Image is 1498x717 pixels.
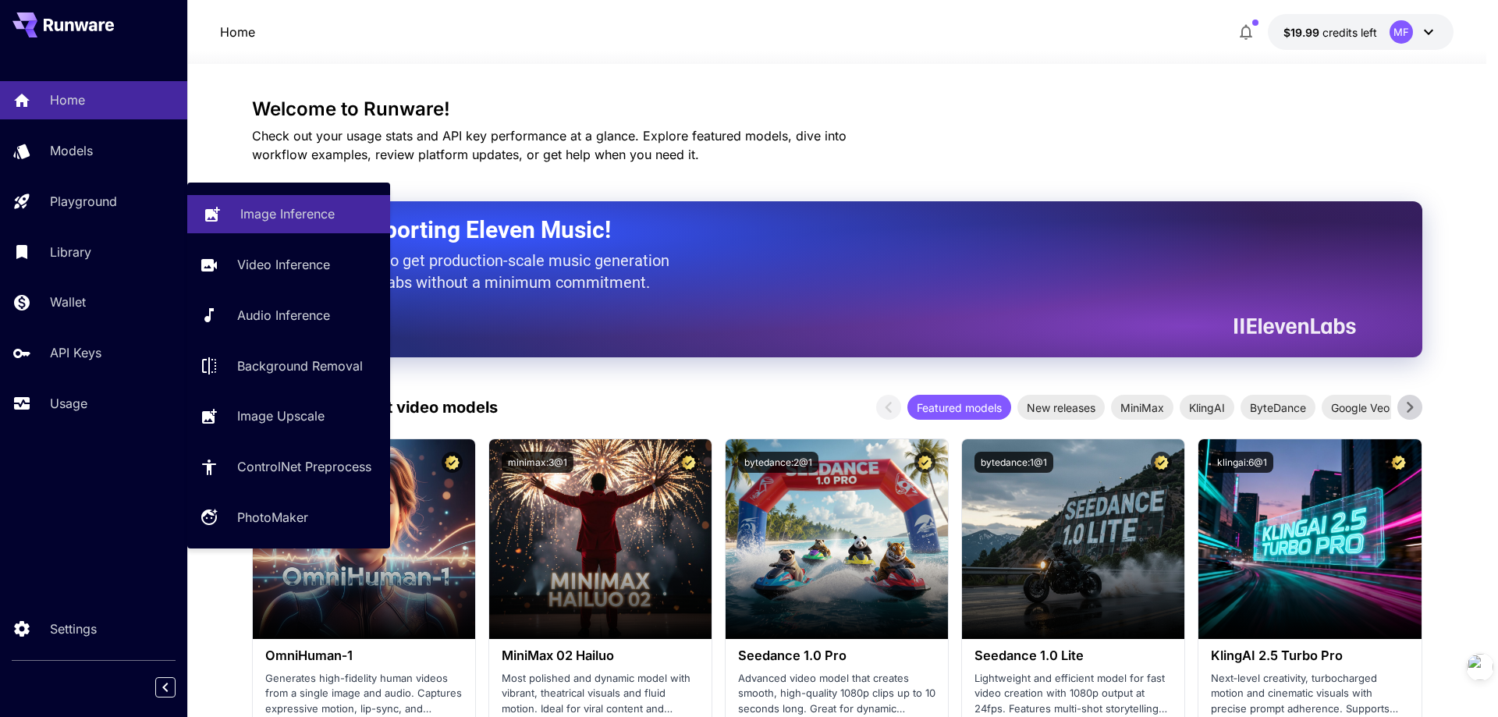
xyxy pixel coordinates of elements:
[50,192,117,211] p: Playground
[1241,399,1315,416] span: ByteDance
[1388,452,1409,473] button: Certified Model – Vetted for best performance and includes a commercial license.
[187,195,390,233] a: Image Inference
[974,452,1053,473] button: bytedance:1@1
[50,293,86,311] p: Wallet
[1322,26,1377,39] span: credits left
[252,98,1422,120] h3: Welcome to Runware!
[187,246,390,284] a: Video Inference
[1017,399,1105,416] span: New releases
[738,648,935,663] h3: Seedance 1.0 Pro
[914,452,935,473] button: Certified Model – Vetted for best performance and includes a commercial license.
[1211,452,1273,473] button: klingai:6@1
[237,457,371,476] p: ControlNet Preprocess
[50,394,87,413] p: Usage
[50,343,101,362] p: API Keys
[187,296,390,335] a: Audio Inference
[220,23,255,41] nav: breadcrumb
[237,406,325,425] p: Image Upscale
[1322,399,1399,416] span: Google Veo
[187,397,390,435] a: Image Upscale
[237,357,363,375] p: Background Removal
[1283,24,1377,41] div: $19.9926
[678,452,699,473] button: Certified Model – Vetted for best performance and includes a commercial license.
[237,508,308,527] p: PhotoMaker
[291,250,681,293] p: The only way to get production-scale music generation from Eleven Labs without a minimum commitment.
[907,399,1011,416] span: Featured models
[726,439,948,639] img: alt
[50,91,85,109] p: Home
[187,448,390,486] a: ControlNet Preprocess
[167,673,187,701] div: Collapse sidebar
[502,648,699,663] h3: MiniMax 02 Hailuo
[442,452,463,473] button: Certified Model – Vetted for best performance and includes a commercial license.
[1151,452,1172,473] button: Certified Model – Vetted for best performance and includes a commercial license.
[962,439,1184,639] img: alt
[50,243,91,261] p: Library
[187,346,390,385] a: Background Removal
[974,671,1172,717] p: Lightweight and efficient model for fast video creation with 1080p output at 24fps. Features mult...
[489,439,712,639] img: alt
[1390,20,1413,44] div: MF
[252,128,847,162] span: Check out your usage stats and API key performance at a glance. Explore featured models, dive int...
[1180,399,1234,416] span: KlingAI
[187,499,390,537] a: PhotoMaker
[155,677,176,697] button: Collapse sidebar
[1268,14,1454,50] button: $19.9926
[1111,399,1173,416] span: MiniMax
[50,619,97,638] p: Settings
[240,204,335,223] p: Image Inference
[1283,26,1322,39] span: $19.99
[974,648,1172,663] h3: Seedance 1.0 Lite
[237,255,330,274] p: Video Inference
[50,141,93,160] p: Models
[265,648,463,663] h3: OmniHuman‑1
[1211,671,1408,717] p: Next‑level creativity, turbocharged motion and cinematic visuals with precise prompt adherence. S...
[265,671,463,717] p: Generates high-fidelity human videos from a single image and audio. Captures expressive motion, l...
[237,306,330,325] p: Audio Inference
[738,671,935,717] p: Advanced video model that creates smooth, high-quality 1080p clips up to 10 seconds long. Great f...
[1198,439,1421,639] img: alt
[502,671,699,717] p: Most polished and dynamic model with vibrant, theatrical visuals and fluid motion. Ideal for vira...
[502,452,573,473] button: minimax:3@1
[738,452,818,473] button: bytedance:2@1
[291,215,1344,245] h2: Now Supporting Eleven Music!
[1211,648,1408,663] h3: KlingAI 2.5 Turbo Pro
[220,23,255,41] p: Home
